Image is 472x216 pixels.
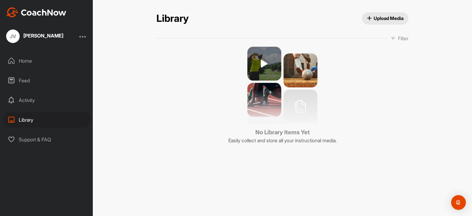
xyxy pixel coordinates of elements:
[3,112,90,128] div: Library
[362,12,409,25] button: Upload Media
[23,33,63,38] div: [PERSON_NAME]
[451,195,466,210] div: Open Intercom Messenger
[3,53,90,69] div: Home
[398,35,408,42] p: Filter
[3,73,90,88] div: Feed
[3,132,90,147] div: Support & FAQ
[228,128,337,137] h3: No Library Items Yet
[367,15,404,22] span: Upload Media
[6,7,66,17] img: CoachNow
[6,29,20,43] div: JV
[228,137,337,144] p: Easily collect and store all your instructional media.
[247,47,317,124] img: no media
[3,92,90,108] div: Activity
[156,13,189,25] h2: Library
